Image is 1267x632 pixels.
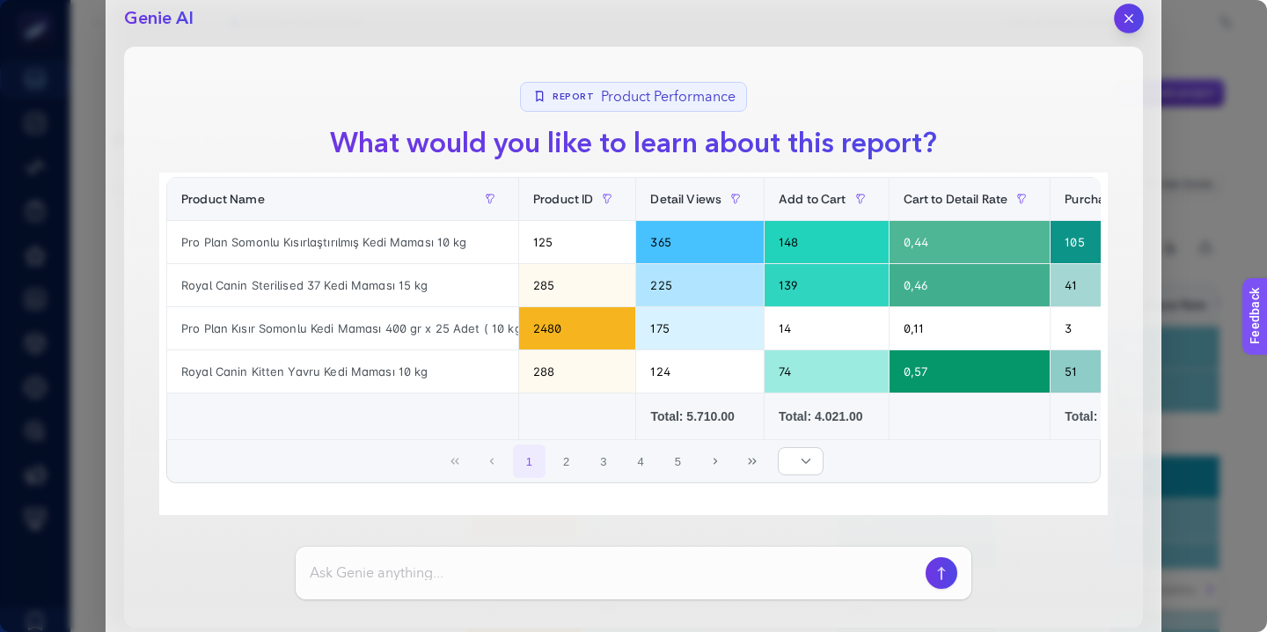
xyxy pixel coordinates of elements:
div: 2480 [519,307,635,349]
span: Purchase [1065,192,1118,206]
div: 0,11 [890,307,1051,349]
span: Cart to Detail Rate [904,192,1008,206]
button: Next Page [699,445,732,478]
div: 51 [1051,350,1162,393]
input: Ask Genie anything... [310,562,919,584]
div: 0,46 [890,264,1051,306]
span: Detail Views [650,192,721,206]
div: 225 [636,264,764,306]
span: Report [553,91,594,104]
div: Total: 5.710.00 [650,408,750,425]
div: Royal Canin Sterilised 37 Kedi Maması 15 kg [167,264,518,306]
div: 139 [765,264,889,306]
h2: Genie AI [124,6,194,31]
h1: What would you like to learn about this report? [316,122,951,165]
div: 124 [636,350,764,393]
div: 285 [519,264,635,306]
button: Last Page [736,445,769,478]
button: 1 [513,445,546,478]
div: 14 [765,307,889,349]
div: Last 7 Days [159,152,1108,515]
div: Total: 2.050.00 [1065,408,1148,425]
button: 2 [550,445,583,478]
span: Feedback [11,5,67,19]
div: 105 [1051,221,1162,263]
span: Product Performance [601,86,736,107]
div: Royal Canin Kitten Yavru Kedi Maması 10 kg [167,350,518,393]
div: 3 [1051,307,1162,349]
div: 0,44 [890,221,1051,263]
button: 5 [662,445,695,478]
span: Product Name [181,192,265,206]
div: Total: 4.021.00 [779,408,875,425]
div: 125 [519,221,635,263]
div: 288 [519,350,635,393]
div: 175 [636,307,764,349]
div: Pro Plan Kısır Somonlu Kedi Maması 400 gr x 25 Adet ( 10 kg ) [167,307,518,349]
div: 41 [1051,264,1162,306]
div: 148 [765,221,889,263]
span: Product ID [533,192,593,206]
span: Add to Cart [779,192,846,206]
div: 365 [636,221,764,263]
button: 3 [587,445,620,478]
div: 74 [765,350,889,393]
div: 0,57 [890,350,1051,393]
div: Pro Plan Somonlu Kısırlaştırılmış Kedi Maması 10 kg [167,221,518,263]
button: 4 [624,445,657,478]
